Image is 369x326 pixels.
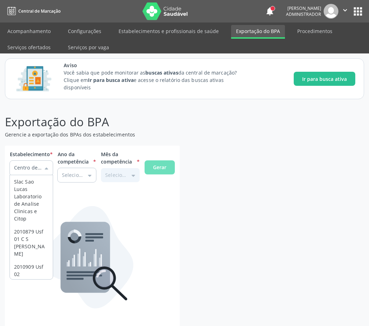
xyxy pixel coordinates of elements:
img: Imagem de empty state [32,199,152,319]
a: Exportação do BPA [231,25,285,39]
span: Aviso [64,62,250,69]
a: Serviços por vaga [63,41,114,53]
input: Selecione um estabelecimento [10,161,53,175]
a: Procedimentos [292,25,337,37]
input: Selecione um ano [58,168,96,182]
button:  [338,4,352,19]
span: Ano da competência [58,151,93,165]
span: Central de Marcação [18,8,61,14]
i:  [341,6,349,14]
li: 2010879 Usf 01 C S [PERSON_NAME] [10,225,53,260]
p: Você sabia que pode monitorar as da central de marcação? Clique em e acesse o relatório das busca... [64,69,250,91]
img: Imagem de CalloutCard [14,63,54,95]
strong: Ir para busca ativa [88,77,134,83]
p: Gerencie a exportação dos BPAs dos estabelecimentos [5,131,256,138]
div: [PERSON_NAME] [286,5,321,11]
span: Mês da competência [101,151,136,165]
button: Ir para busca ativa [294,72,355,86]
li: 2010909 Usf 02 [PERSON_NAME] [10,260,53,295]
a: Central de Marcação [5,5,61,17]
span: Estabelecimento [10,151,50,158]
a: Acompanhamento [2,25,56,37]
button: Gerar [145,160,175,174]
a: Serviços ofertados [2,41,56,53]
button: notifications [265,6,275,16]
span: Administrador [286,11,321,17]
span: Ir para busca ativa [302,75,347,83]
strong: buscas ativas [145,69,178,76]
button: apps [352,5,364,18]
input: Selecione um mês [101,168,139,182]
p: Exportação do BPA [5,113,256,131]
span: Gerar [153,164,166,171]
li: Slac Sao Lucas Laboratorio de Analise Clinicas e Citop [10,175,53,225]
img: img [324,4,338,19]
a: Configurações [63,25,106,37]
a: Estabelecimentos e profissionais de saúde [114,25,224,37]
